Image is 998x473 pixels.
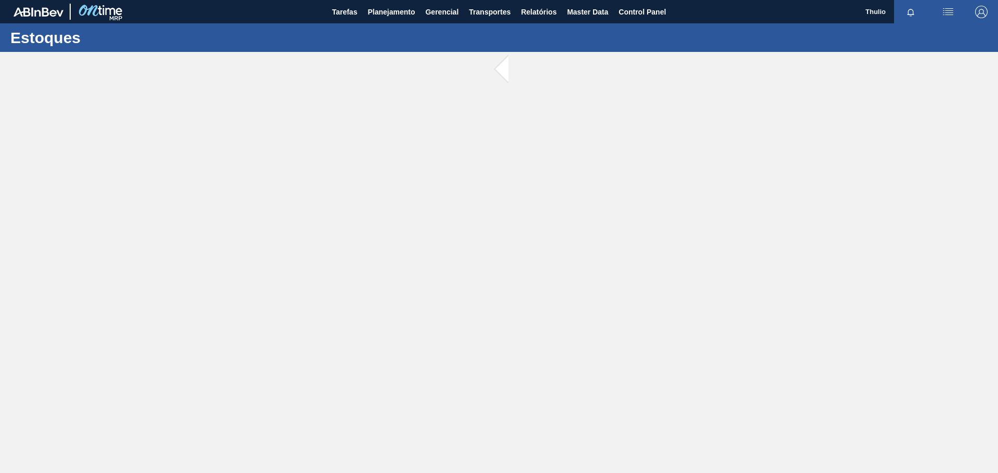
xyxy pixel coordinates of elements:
img: Logout [975,6,988,18]
span: Tarefas [332,6,358,18]
span: Control Panel [619,6,666,18]
button: Notificações [894,5,927,19]
span: Relatórios [521,6,556,18]
img: TNhmsLtSVTkK8tSr43FrP2fwEKptu5GPRR3wAAAABJRU5ErkJggg== [14,7,63,17]
span: Planejamento [367,6,415,18]
span: Master Data [567,6,608,18]
span: Gerencial [425,6,458,18]
img: userActions [942,6,954,18]
h1: Estoques [10,32,195,44]
span: Transportes [469,6,510,18]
